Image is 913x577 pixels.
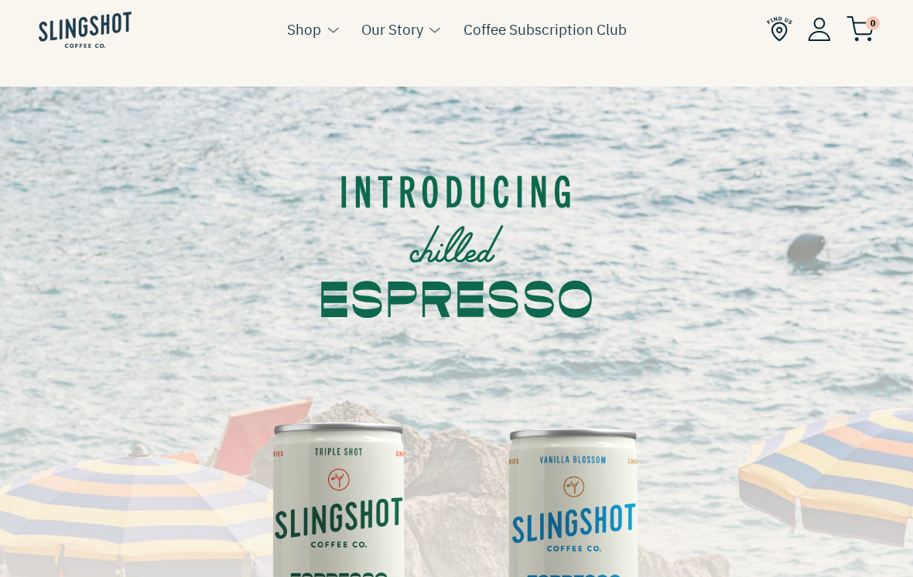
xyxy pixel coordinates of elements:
img: cart [846,16,874,42]
a: 0 [846,20,874,39]
a: Coffee Subscription Club [463,18,627,41]
span: 0 [866,16,880,30]
img: Find Us [767,16,792,42]
img: Account [808,17,831,41]
a: Shop [287,18,321,41]
img: intro.svg__PID:948df2cb-ef34-4dd7-a140-f54439bfbc6a [321,98,592,376]
a: Our Story [361,18,423,41]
